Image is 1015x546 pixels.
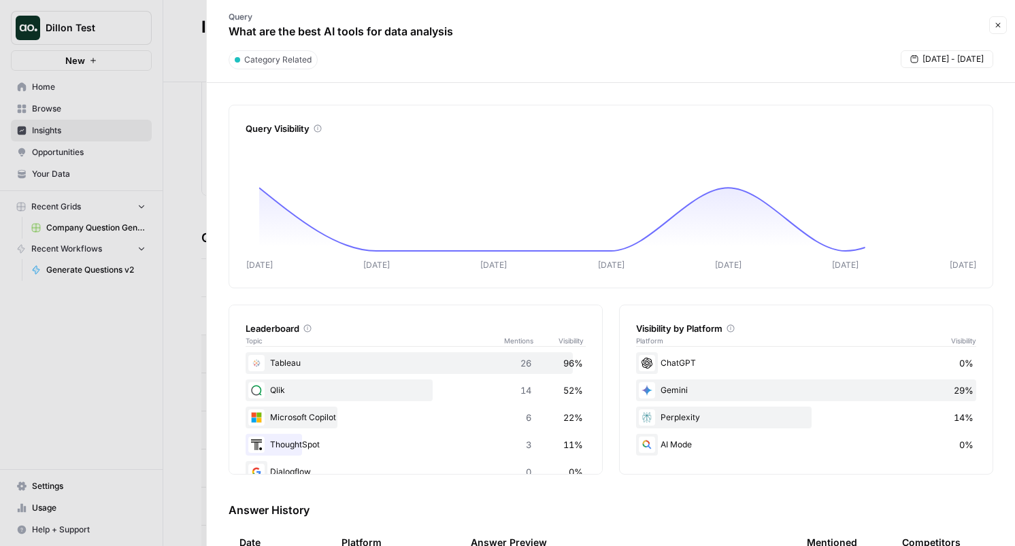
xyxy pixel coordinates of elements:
tspan: [DATE] [597,260,624,270]
div: Qlik [246,379,586,401]
tspan: [DATE] [949,260,976,270]
img: xsqu0h2hwbvu35u0l79dsjlrovy7 [248,382,265,398]
div: Leaderboard [246,322,586,335]
p: Query [229,11,453,23]
div: ChatGPT [636,352,976,374]
div: Perplexity [636,407,976,428]
span: 14% [954,411,974,424]
span: 29% [954,383,974,397]
span: 0% [569,465,583,479]
span: Visibility [951,335,976,346]
h3: Answer History [229,502,993,518]
div: Tableau [246,352,586,374]
span: Topic [246,335,504,346]
img: kdf4ucm9w1dsh35th9k7a1vc8tb6 [248,355,265,371]
div: Query Visibility [246,122,976,135]
button: [DATE] - [DATE] [901,50,993,68]
div: ThoughtSpot [246,434,586,456]
span: Platform [636,335,663,346]
span: Visibility [559,335,586,346]
div: AI Mode [636,434,976,456]
div: Dialogflow [246,461,586,483]
span: 6 [526,411,531,424]
span: Category Related [244,54,312,66]
span: 0% [959,438,974,451]
span: Mentions [504,335,559,346]
span: 26 [520,356,531,370]
img: yl4xathz0bu0psn9qrewxmnjolkn [248,464,265,480]
div: Microsoft Copilot [246,407,586,428]
span: 96% [563,356,583,370]
tspan: [DATE] [714,260,741,270]
img: em6uifynyh9mio6ldxz8kkfnatao [248,437,265,453]
p: What are the best AI tools for data analysis [229,23,453,39]
tspan: [DATE] [363,260,389,270]
span: 22% [563,411,583,424]
img: aln7fzklr3l99mnai0z5kuqxmnn3 [248,409,265,426]
tspan: [DATE] [832,260,859,270]
span: 11% [563,438,583,451]
span: [DATE] - [DATE] [922,53,984,65]
span: 0% [959,356,974,370]
span: 3 [526,438,531,451]
span: 14 [520,383,531,397]
span: 0 [526,465,531,479]
tspan: [DATE] [480,260,507,270]
div: Visibility by Platform [636,322,976,335]
tspan: [DATE] [246,260,272,270]
span: 52% [563,383,583,397]
div: Gemini [636,379,976,401]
